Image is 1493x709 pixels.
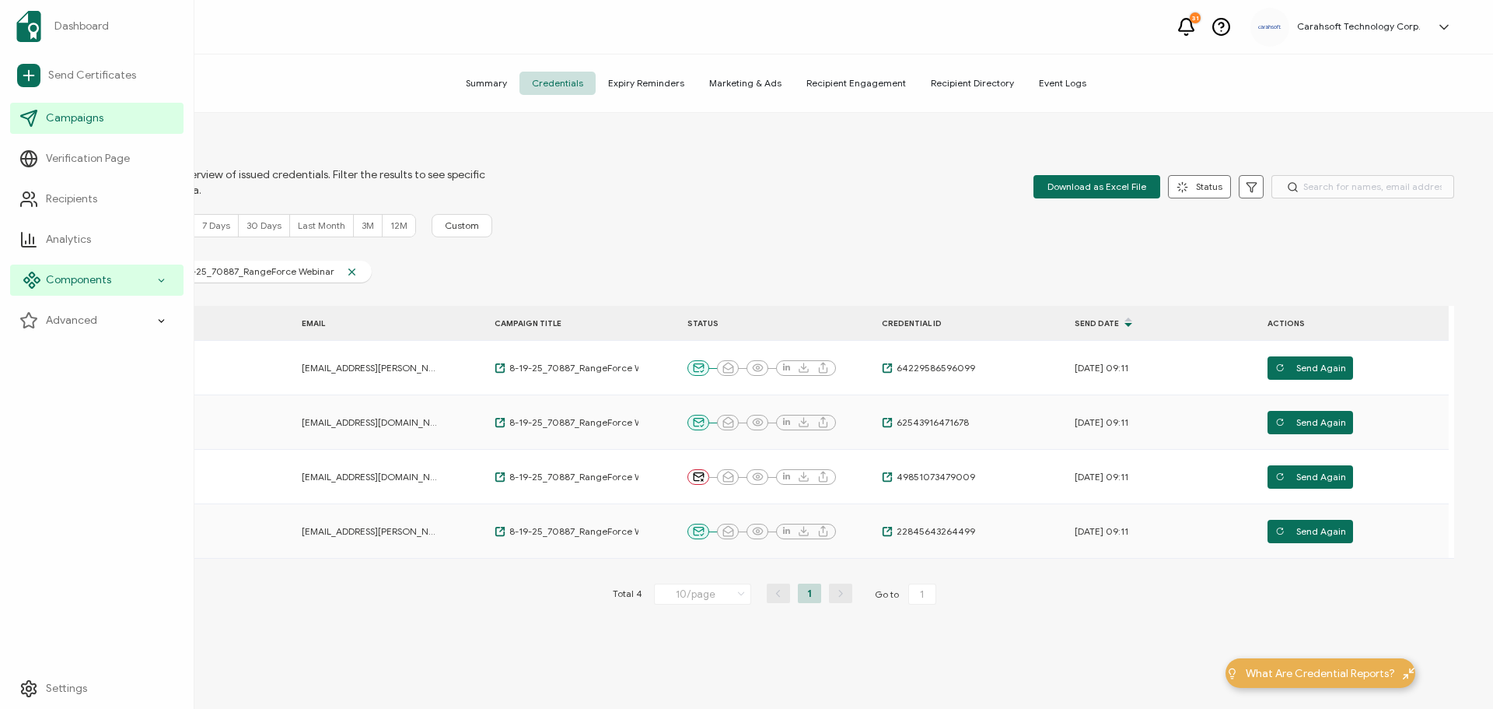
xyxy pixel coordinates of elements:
button: Send Again [1267,411,1353,434]
span: Marketing & Ads [697,72,794,95]
span: Campaigns [46,111,103,126]
div: ACTIONS [1256,314,1411,332]
a: 49851073479009 [882,471,975,483]
span: Recipients [46,191,97,207]
span: [EMAIL_ADDRESS][PERSON_NAME][DOMAIN_NAME] [302,525,438,538]
span: Settings [46,681,87,697]
span: 64229586596099 [893,362,975,374]
span: Summary [453,72,519,95]
span: Verification Page [46,151,130,167]
button: Send Again [1267,356,1353,380]
div: CAMPAIGN TITLE [483,314,638,332]
span: Send Certificates [48,68,136,83]
button: Send Again [1267,465,1353,489]
span: Recipient Directory [918,72,1026,95]
span: Send Again [1275,520,1346,543]
span: Advanced [46,313,97,328]
span: Recipient Engagement [794,72,918,95]
span: [DATE] 09:11 [1075,362,1128,374]
span: Send Again [1275,356,1346,380]
span: 8-19-25_70887_RangeForce Webinar [505,362,661,374]
button: Status [1168,175,1231,198]
div: 31 [1190,12,1201,23]
a: 22845643264499 [882,525,975,538]
span: 8-19-25_70887_RangeForce Webinar [505,416,661,429]
span: Last Month [298,219,345,231]
span: Credentials [519,72,596,95]
img: minimize-icon.svg [1403,668,1414,679]
span: Go to [875,584,939,605]
button: Send Again [1267,520,1353,543]
div: STATUS [676,314,870,332]
input: Select [654,584,751,605]
span: Download as Excel File [1047,175,1146,198]
span: Send Again [1275,465,1346,489]
span: CREDENTIALS [97,152,486,167]
h5: Carahsoft Technology Corp. [1297,21,1421,32]
span: Dashboard [54,19,109,34]
span: 8-19-25_70887_RangeForce Webinar [505,471,661,483]
div: CREDENTIAL ID [870,314,1026,332]
span: You can view an overview of issued credentials. Filter the results to see specific sending histor... [97,167,486,198]
span: Send Again [1275,411,1346,434]
a: Campaigns [10,103,184,134]
span: What Are Credential Reports? [1246,665,1395,682]
a: Settings [10,673,184,704]
span: Expiry Reminders [596,72,697,95]
a: Send Certificates [10,58,184,93]
li: 1 [798,584,821,603]
iframe: Chat Widget [1415,634,1493,709]
span: [DATE] 09:11 [1075,525,1128,538]
span: 49851073479009 [893,471,975,483]
span: [EMAIL_ADDRESS][DOMAIN_NAME] [302,471,438,483]
span: [EMAIL_ADDRESS][DOMAIN_NAME] [302,416,438,429]
button: Custom [432,214,492,237]
div: EMAIL [290,314,446,332]
div: Send Date [1063,310,1219,336]
span: 22845643264499 [893,525,975,538]
span: [DATE] 09:11 [1075,416,1128,429]
img: a9ee5910-6a38-4b3f-8289-cffb42fa798b.svg [1258,25,1281,30]
span: 3M [362,219,374,231]
span: 7 Days [202,219,230,231]
span: Event Logs [1026,72,1099,95]
input: Search for names, email addresses, and IDs [1271,175,1454,198]
span: Analytics [46,232,91,247]
a: Analytics [10,224,184,255]
span: Custom [445,219,479,232]
a: 64229586596099 [882,362,975,374]
span: [EMAIL_ADDRESS][PERSON_NAME][DOMAIN_NAME] [302,362,438,374]
img: sertifier-logomark-colored.svg [16,11,41,42]
span: Components [46,272,111,288]
span: Total 4 [613,584,642,605]
a: Recipients [10,184,184,215]
a: Dashboard [10,5,184,48]
span: 8-19-25_70887_RangeForce Webinar [162,265,346,278]
span: [DATE] 09:11 [1075,471,1128,483]
a: Verification Page [10,143,184,174]
span: 8-19-25_70887_RangeForce Webinar [505,525,661,538]
span: 62543916471678 [893,416,969,429]
a: 62543916471678 [882,416,969,429]
span: 30 Days [247,219,281,231]
button: Download as Excel File [1033,175,1160,198]
span: 12M [390,219,407,231]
